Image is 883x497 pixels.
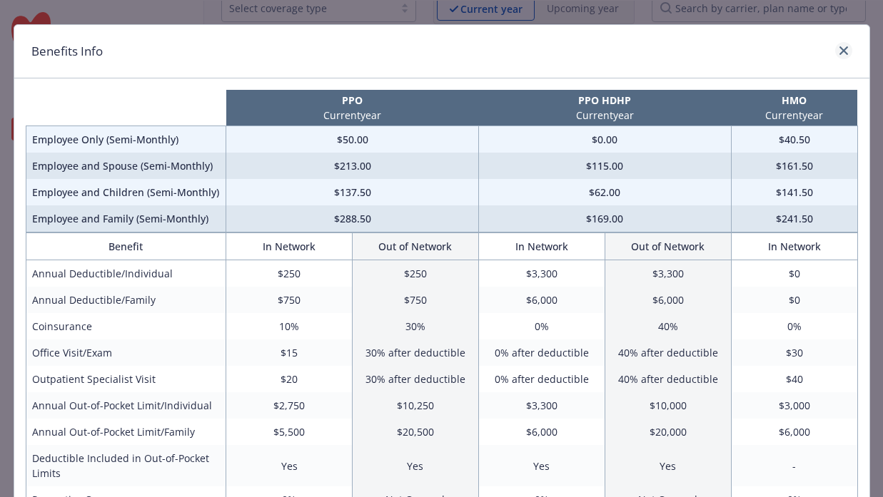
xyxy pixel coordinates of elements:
td: $3,300 [605,260,731,287]
td: $161.50 [731,153,857,179]
td: Yes [605,445,731,486]
td: $6,000 [478,287,605,313]
td: $6,000 [731,419,857,445]
td: Office Visit/Exam [26,339,226,366]
h1: Benefits Info [31,42,103,61]
td: Employee and Children (Semi-Monthly) [26,179,226,205]
td: $6,000 [605,287,731,313]
td: 0% [478,313,605,339]
td: $169.00 [478,205,731,232]
td: $750 [353,287,479,313]
td: $213.00 [226,153,479,179]
td: 30% after deductible [353,339,479,366]
td: $3,000 [731,392,857,419]
td: $3,300 [478,392,605,419]
td: $20,000 [605,419,731,445]
td: 40% after deductible [605,339,731,366]
td: $250 [226,260,353,287]
td: $115.00 [478,153,731,179]
th: Benefit [26,233,226,260]
td: $40 [731,366,857,392]
p: Current year [229,108,476,123]
p: PPO HDHP [481,93,728,108]
td: $0 [731,287,857,313]
a: close [835,42,852,59]
td: $241.50 [731,205,857,232]
td: - [731,445,857,486]
p: PPO [229,93,476,108]
td: $6,000 [478,419,605,445]
td: $62.00 [478,179,731,205]
th: Out of Network [353,233,479,260]
td: Outpatient Specialist Visit [26,366,226,392]
td: $0.00 [478,126,731,153]
td: $15 [226,339,353,366]
td: Employee and Spouse (Semi-Monthly) [26,153,226,179]
td: $2,750 [226,392,353,419]
td: 40% after deductible [605,366,731,392]
td: Employee and Family (Semi-Monthly) [26,205,226,232]
td: Coinsurance [26,313,226,339]
td: Yes [478,445,605,486]
td: Annual Deductible/Family [26,287,226,313]
td: Yes [353,445,479,486]
td: $50.00 [226,126,479,153]
td: Employee Only (Semi-Monthly) [26,126,226,153]
th: In Network [478,233,605,260]
th: Out of Network [605,233,731,260]
td: 0% after deductible [478,339,605,366]
td: $750 [226,287,353,313]
th: intentionally left blank [26,90,226,126]
td: 30% after deductible [353,366,479,392]
p: HMO [734,93,854,108]
td: 0% after deductible [478,366,605,392]
td: 10% [226,313,353,339]
td: Annual Out-of-Pocket Limit/Individual [26,392,226,419]
td: $10,000 [605,392,731,419]
td: $10,250 [353,392,479,419]
td: $137.50 [226,179,479,205]
td: Annual Deductible/Individual [26,260,226,287]
td: Annual Out-of-Pocket Limit/Family [26,419,226,445]
p: Current year [734,108,854,123]
td: $250 [353,260,479,287]
td: $3,300 [478,260,605,287]
td: 40% [605,313,731,339]
td: $141.50 [731,179,857,205]
td: $5,500 [226,419,353,445]
td: $30 [731,339,857,366]
td: $0 [731,260,857,287]
td: $20 [226,366,353,392]
th: In Network [226,233,353,260]
td: 0% [731,313,857,339]
td: Deductible Included in Out-of-Pocket Limits [26,445,226,486]
td: $40.50 [731,126,857,153]
p: Current year [481,108,728,123]
td: $288.50 [226,205,479,232]
th: In Network [731,233,857,260]
td: $20,500 [353,419,479,445]
td: 30% [353,313,479,339]
td: Yes [226,445,353,486]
